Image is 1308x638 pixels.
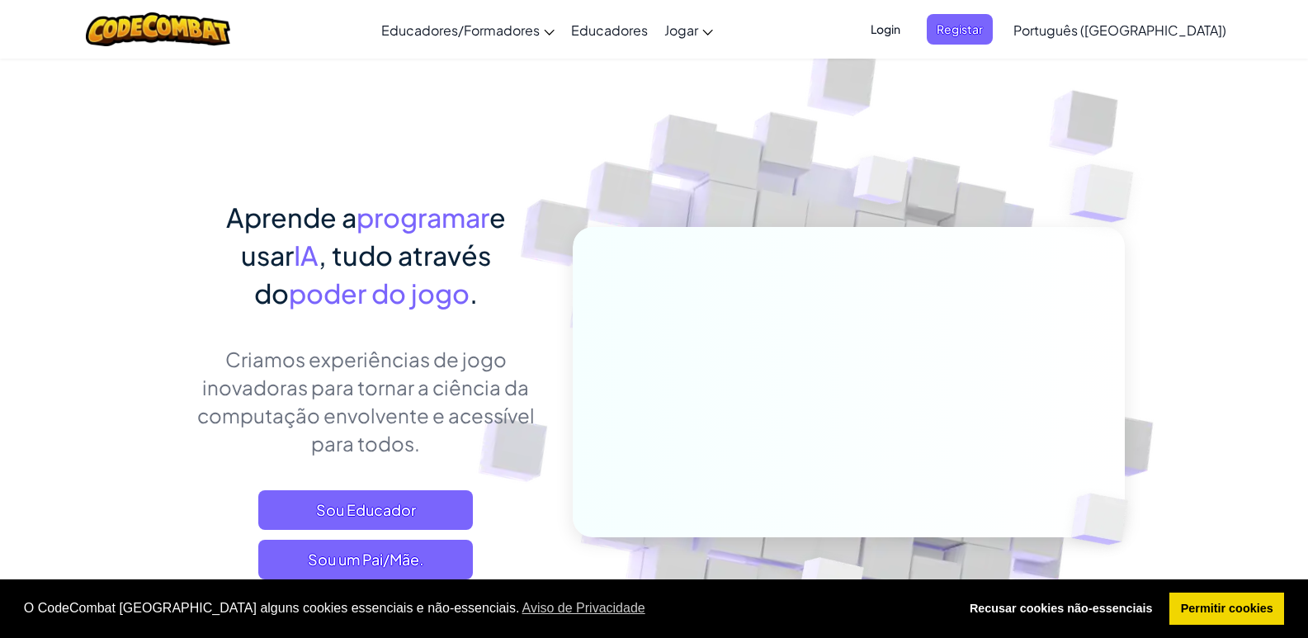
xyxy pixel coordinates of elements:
span: Aprende a [226,201,357,234]
img: Overlap cubes [822,123,941,246]
button: Registar [927,14,993,45]
img: Overlap cubes [1043,459,1167,579]
button: Login [861,14,910,45]
span: Português ([GEOGRAPHIC_DATA]) [1013,21,1226,39]
span: IA [294,239,319,272]
span: poder do jogo [289,276,470,310]
a: Jogar [656,7,721,52]
span: O CodeCombat [GEOGRAPHIC_DATA] alguns cookies essenciais e não-essenciais. [24,596,946,621]
a: Educadores/Formadores [373,7,563,52]
img: CodeCombat logo [86,12,230,46]
a: Português ([GEOGRAPHIC_DATA]) [1005,7,1235,52]
span: Educadores/Formadores [381,21,540,39]
a: deny cookies [958,593,1164,626]
img: Overlap cubes [1036,124,1179,263]
p: Criamos experiências de jogo inovadoras para tornar a ciência da computação envolvente e acessíve... [184,345,548,457]
span: , tudo através do [254,239,491,310]
span: Jogar [664,21,698,39]
a: allow cookies [1169,593,1284,626]
a: Sou Educador [258,490,473,530]
a: Educadores [563,7,656,52]
span: programar [357,201,489,234]
a: Sou um Pai/Mãe. [258,540,473,579]
a: learn more about cookies [519,596,648,621]
span: . [470,276,478,310]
